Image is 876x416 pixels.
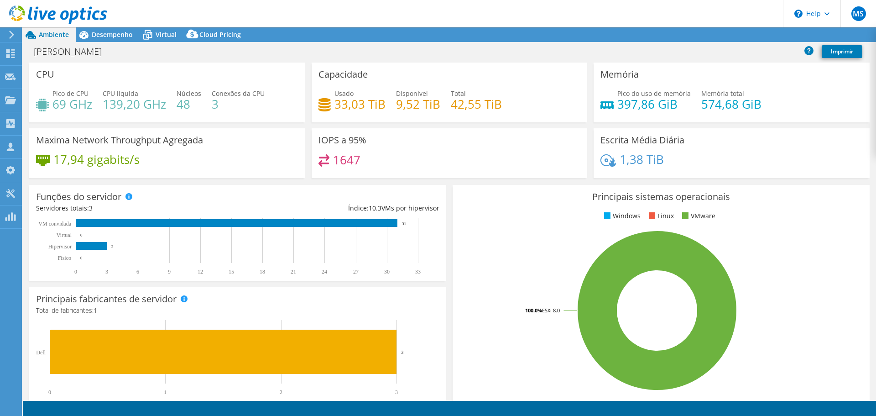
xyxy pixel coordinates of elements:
[58,255,71,261] tspan: Físico
[48,243,72,250] text: Hipervisor
[822,45,862,58] a: Imprimir
[198,269,203,275] text: 12
[322,269,327,275] text: 24
[103,89,138,98] span: CPU líquida
[229,269,234,275] text: 15
[600,135,684,145] h3: Escrita Média Diária
[199,30,241,39] span: Cloud Pricing
[57,232,72,238] text: Virtual
[212,89,265,98] span: Conexões da CPU
[260,269,265,275] text: 18
[36,135,203,145] h3: Maxima Network Throughput Agregada
[617,99,691,109] h4: 397,86 GiB
[136,269,139,275] text: 6
[334,99,386,109] h4: 33,03 TiB
[318,69,368,79] h3: Capacidade
[459,192,863,202] h3: Principais sistemas operacionais
[36,305,439,316] h4: Total de fabricantes:
[334,89,354,98] span: Usado
[92,30,133,39] span: Desempenho
[105,269,108,275] text: 3
[53,154,140,164] h4: 17,94 gigabits/s
[177,99,201,109] h4: 48
[212,99,265,109] h4: 3
[451,89,466,98] span: Total
[333,155,360,165] h4: 1647
[94,306,97,315] span: 1
[396,89,428,98] span: Disponível
[451,99,502,109] h4: 42,55 TiB
[52,99,92,109] h4: 69 GHz
[369,204,381,212] span: 10.3
[396,99,440,109] h4: 9,52 TiB
[36,203,238,213] div: Servidores totais:
[280,389,282,395] text: 2
[238,203,439,213] div: Índice: VMs por hipervisor
[318,135,366,145] h3: IOPS a 95%
[48,389,51,395] text: 0
[701,99,761,109] h4: 574,68 GiB
[617,89,691,98] span: Pico do uso de memória
[74,269,77,275] text: 0
[384,269,390,275] text: 30
[111,244,114,249] text: 3
[36,294,177,304] h3: Principais fabricantes de servidor
[80,233,83,237] text: 0
[415,269,421,275] text: 33
[291,269,296,275] text: 21
[177,89,201,98] span: Núcleos
[38,221,71,227] text: VM convidada
[647,211,674,221] li: Linux
[602,211,641,221] li: Windows
[402,221,406,226] text: 31
[600,69,639,79] h3: Memória
[80,256,83,260] text: 0
[89,204,93,212] span: 3
[525,307,542,314] tspan: 100.0%
[542,307,560,314] tspan: ESXi 8.0
[168,269,171,275] text: 9
[30,47,116,57] h1: [PERSON_NAME]
[36,192,121,202] h3: Funções do servidor
[680,211,715,221] li: VMware
[395,389,398,395] text: 3
[701,89,744,98] span: Memória total
[794,10,803,18] svg: \n
[36,69,54,79] h3: CPU
[103,99,166,109] h4: 139,20 GHz
[52,89,89,98] span: Pico de CPU
[401,349,404,355] text: 3
[620,154,664,164] h4: 1,38 TiB
[36,349,46,356] text: Dell
[164,389,167,395] text: 1
[353,269,359,275] text: 27
[39,30,69,39] span: Ambiente
[851,6,866,21] span: MS
[156,30,177,39] span: Virtual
